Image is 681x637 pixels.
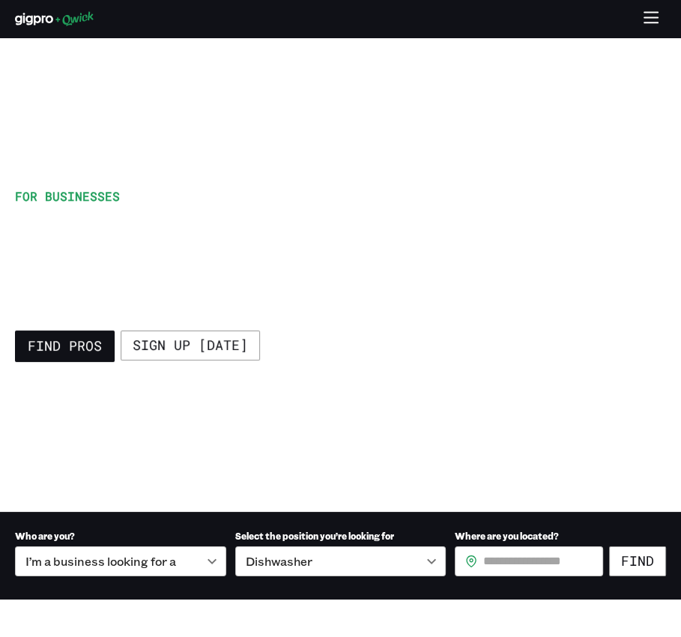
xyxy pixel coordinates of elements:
[235,546,447,576] div: Dishwasher
[121,330,260,360] a: Sign up [DATE]
[235,530,394,542] span: Select the position you’re looking for
[15,530,75,542] span: Who are you?
[15,330,115,362] a: Find Pros
[609,546,666,576] button: Find
[15,211,405,313] h1: Qwick has all the help you need to cover culinary, service, and support roles.
[455,530,559,542] span: Where are you located?
[15,188,120,204] span: For Businesses
[15,546,226,576] div: I’m a business looking for a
